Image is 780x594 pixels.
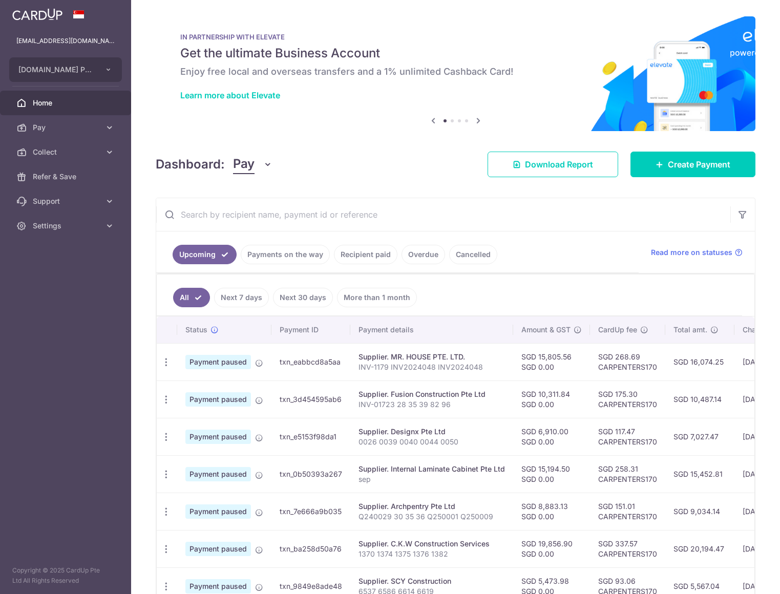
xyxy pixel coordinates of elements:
[16,36,115,46] p: [EMAIL_ADDRESS][DOMAIN_NAME]
[12,8,62,20] img: CardUp
[271,343,350,380] td: txn_eabbcd8a5aa
[665,418,734,455] td: SGD 7,027.47
[590,530,665,567] td: SGD 337.57 CARPENTERS170
[590,343,665,380] td: SGD 268.69 CARPENTERS170
[668,158,730,171] span: Create Payment
[185,504,251,519] span: Payment paused
[185,325,207,335] span: Status
[651,247,743,258] a: Read more on statuses
[513,343,590,380] td: SGD 15,805.56 SGD 0.00
[271,493,350,530] td: txn_7e666a9b035
[241,245,330,264] a: Payments on the way
[185,392,251,407] span: Payment paused
[359,464,505,474] div: Supplier. Internal Laminate Cabinet Pte Ltd
[665,343,734,380] td: SGD 16,074.25
[488,152,618,177] a: Download Report
[521,325,571,335] span: Amount & GST
[359,399,505,410] p: INV-01723 28 35 39 82 96
[665,530,734,567] td: SGD 20,194.47
[185,579,251,593] span: Payment paused
[233,155,272,174] button: Pay
[590,380,665,418] td: SGD 175.30 CARPENTERS170
[180,45,731,61] h5: Get the ultimate Business Account
[359,427,505,437] div: Supplier. Designx Pte Ltd
[513,530,590,567] td: SGD 19,856.90 SGD 0.00
[33,98,100,108] span: Home
[525,158,593,171] span: Download Report
[590,493,665,530] td: SGD 151.01 CARPENTERS170
[513,455,590,493] td: SGD 15,194.50 SGD 0.00
[402,245,445,264] a: Overdue
[156,155,225,174] h4: Dashboard:
[156,16,755,131] img: Renovation banner
[18,65,94,75] span: [DOMAIN_NAME] PTE. LTD.
[665,380,734,418] td: SGD 10,487.14
[185,467,251,481] span: Payment paused
[359,474,505,484] p: sep
[185,430,251,444] span: Payment paused
[513,418,590,455] td: SGD 6,910.00 SGD 0.00
[180,90,280,100] a: Learn more about Elevate
[233,155,255,174] span: Pay
[359,501,505,512] div: Supplier. Archpentry Pte Ltd
[359,437,505,447] p: 0026 0039 0040 0044 0050
[513,493,590,530] td: SGD 8,883.13 SGD 0.00
[173,245,237,264] a: Upcoming
[359,549,505,559] p: 1370 1374 1375 1376 1382
[513,380,590,418] td: SGD 10,311.84 SGD 0.00
[651,247,732,258] span: Read more on statuses
[359,352,505,362] div: Supplier. MR. HOUSE PTE. LTD.
[185,542,251,556] span: Payment paused
[180,66,731,78] h6: Enjoy free local and overseas transfers and a 1% unlimited Cashback Card!
[449,245,497,264] a: Cancelled
[33,147,100,157] span: Collect
[359,576,505,586] div: Supplier. SCY Construction
[673,325,707,335] span: Total amt.
[9,57,122,82] button: [DOMAIN_NAME] PTE. LTD.
[665,455,734,493] td: SGD 15,452.81
[271,455,350,493] td: txn_0b50393a267
[630,152,755,177] a: Create Payment
[33,196,100,206] span: Support
[180,33,731,41] p: IN PARTNERSHIP WITH ELEVATE
[173,288,210,307] a: All
[271,380,350,418] td: txn_3d454595ab6
[598,325,637,335] span: CardUp fee
[271,418,350,455] td: txn_e5153f98da1
[33,122,100,133] span: Pay
[337,288,417,307] a: More than 1 month
[33,221,100,231] span: Settings
[156,198,730,231] input: Search by recipient name, payment id or reference
[590,418,665,455] td: SGD 117.47 CARPENTERS170
[185,355,251,369] span: Payment paused
[590,455,665,493] td: SGD 258.31 CARPENTERS170
[359,389,505,399] div: Supplier. Fusion Construction Pte Ltd
[271,316,350,343] th: Payment ID
[359,362,505,372] p: INV-1179 INV2024048 INV2024048
[214,288,269,307] a: Next 7 days
[665,493,734,530] td: SGD 9,034.14
[273,288,333,307] a: Next 30 days
[359,512,505,522] p: Q240029 30 35 36 Q250001 Q250009
[271,530,350,567] td: txn_ba258d50a76
[334,245,397,264] a: Recipient paid
[350,316,513,343] th: Payment details
[33,172,100,182] span: Refer & Save
[359,539,505,549] div: Supplier. C.K.W Construction Services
